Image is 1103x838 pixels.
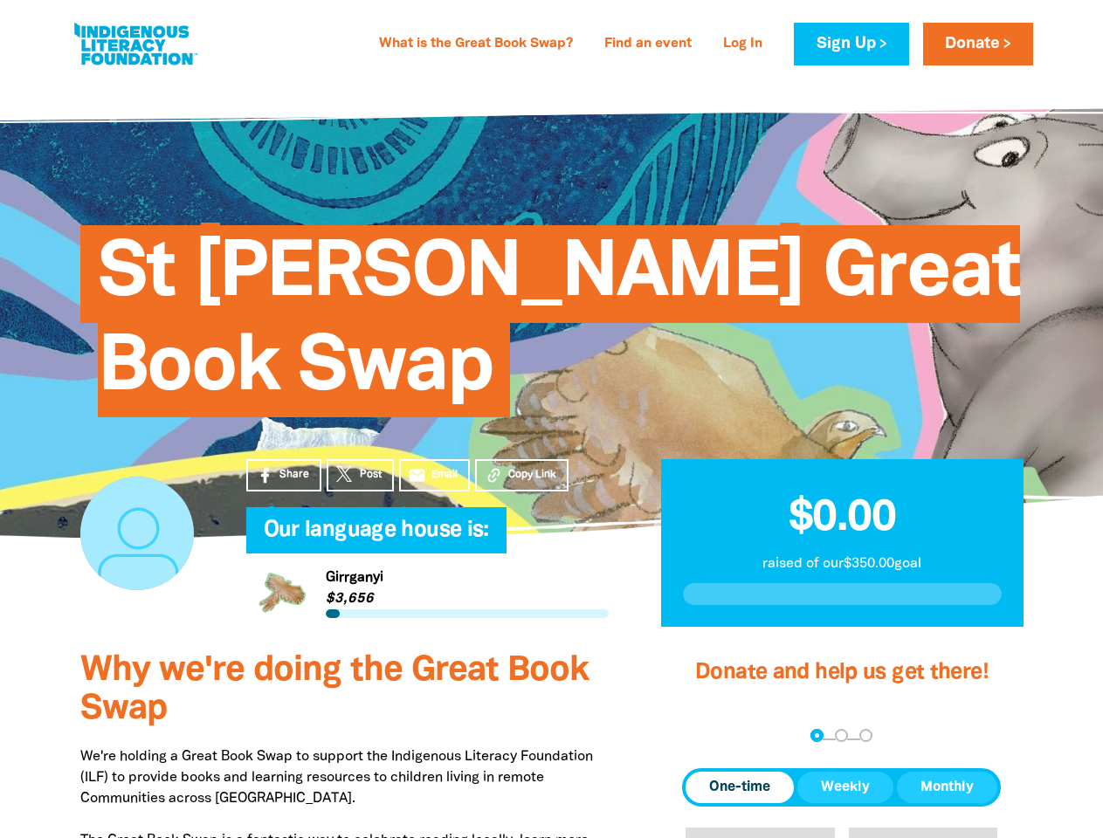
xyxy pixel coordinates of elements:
[431,467,458,483] span: Email
[682,768,1001,807] div: Donation frequency
[683,553,1002,574] p: raised of our $350.00 goal
[923,23,1033,65] a: Donate
[475,459,569,491] button: Copy Link
[408,466,426,484] i: email
[80,655,589,725] span: Why we're doing the Great Book Swap
[897,772,997,803] button: Monthly
[279,467,309,483] span: Share
[821,777,870,798] span: Weekly
[835,729,848,742] button: Navigate to step 2 of 3 to enter your details
[264,520,489,553] span: Our language house is:
[399,459,471,491] a: emailEmail
[508,467,556,483] span: Copy Link
[360,467,382,483] span: Post
[98,238,1021,417] span: St [PERSON_NAME] Great Book Swap
[327,459,394,491] a: Post
[794,23,908,65] a: Sign Up
[594,31,702,58] a: Find an event
[810,729,824,742] button: Navigate to step 1 of 3 to enter your donation amount
[246,536,609,546] h6: My Team
[789,498,896,539] span: $0.00
[709,777,770,798] span: One-time
[797,772,893,803] button: Weekly
[246,459,321,491] a: Share
[859,729,872,742] button: Navigate to step 3 of 3 to enter your payment details
[695,663,989,683] span: Donate and help us get there!
[369,31,583,58] a: What is the Great Book Swap?
[713,31,773,58] a: Log In
[920,777,974,798] span: Monthly
[686,772,794,803] button: One-time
